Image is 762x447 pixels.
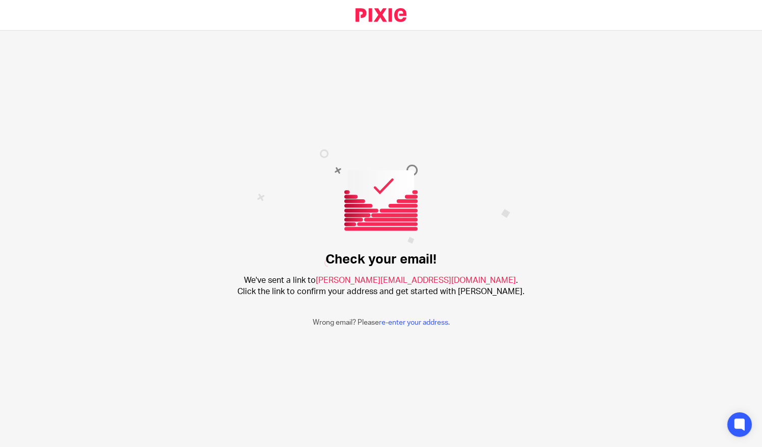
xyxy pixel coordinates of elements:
img: Confirm email image [257,149,510,267]
h1: Check your email! [325,252,437,268]
span: [PERSON_NAME][EMAIL_ADDRESS][DOMAIN_NAME] [316,276,516,284]
h2: We've sent a link to . Click the link to confirm your address and get started with [PERSON_NAME]. [237,275,525,297]
a: re-enter your address [379,319,448,326]
p: Wrong email? Please . [313,318,450,328]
